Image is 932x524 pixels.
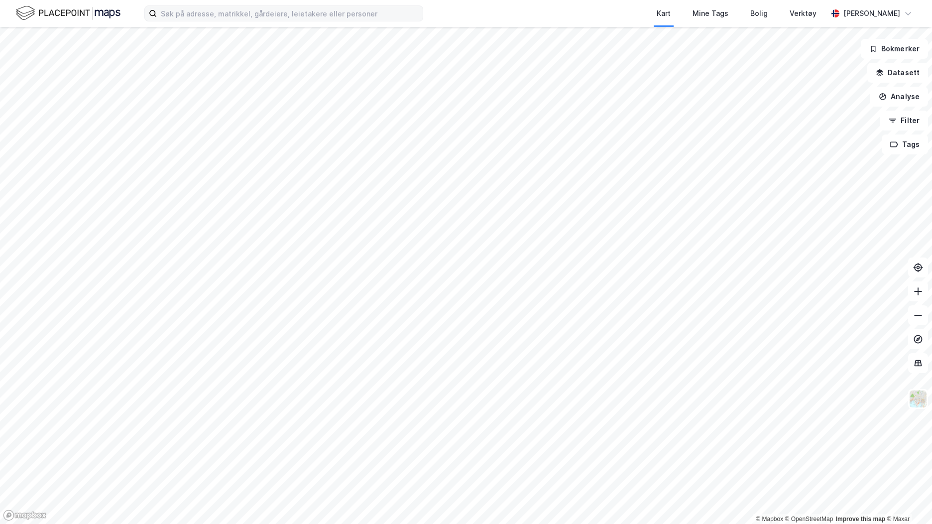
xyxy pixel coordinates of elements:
[867,63,928,83] button: Datasett
[882,134,928,154] button: Tags
[756,516,783,523] a: Mapbox
[790,7,816,19] div: Verktøy
[909,390,928,408] img: Z
[843,7,900,19] div: [PERSON_NAME]
[657,7,671,19] div: Kart
[882,476,932,524] iframe: Chat Widget
[880,111,928,131] button: Filter
[157,6,423,21] input: Søk på adresse, matrikkel, gårdeiere, leietakere eller personer
[16,4,120,22] img: logo.f888ab2527a4732fd821a326f86c7f29.svg
[836,516,885,523] a: Improve this map
[882,476,932,524] div: Kontrollprogram for chat
[693,7,728,19] div: Mine Tags
[861,39,928,59] button: Bokmerker
[3,510,47,521] a: Mapbox homepage
[785,516,833,523] a: OpenStreetMap
[870,87,928,107] button: Analyse
[750,7,768,19] div: Bolig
